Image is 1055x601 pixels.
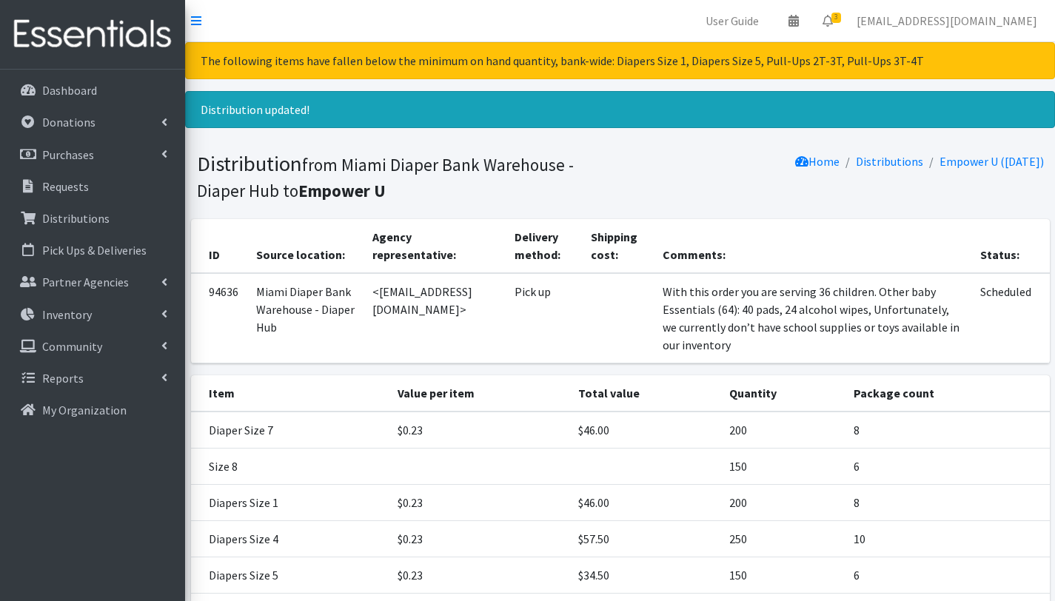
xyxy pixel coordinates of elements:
td: $0.23 [389,557,569,594]
a: Distributions [6,204,179,233]
h1: Distribution [197,151,615,202]
td: 150 [720,449,845,485]
a: Inventory [6,300,179,329]
p: Dashboard [42,83,97,98]
a: Home [795,154,840,169]
p: Reports [42,371,84,386]
th: Delivery method: [506,219,581,273]
th: Status: [971,219,1049,273]
td: $0.23 [389,521,569,557]
td: With this order you are serving 36 children. Other baby Essentials (64): 40 pads, 24 alcohol wipe... [654,273,971,363]
td: Size 8 [191,449,389,485]
td: 8 [845,485,1050,521]
th: Total value [569,375,720,412]
td: $0.23 [389,485,569,521]
small: from Miami Diaper Bank Warehouse - Diaper Hub to [197,154,574,201]
p: Pick Ups & Deliveries [42,243,147,258]
a: User Guide [694,6,771,36]
p: Purchases [42,147,94,162]
a: Empower U ([DATE]) [940,154,1044,169]
td: Scheduled [971,273,1049,363]
a: Requests [6,172,179,201]
td: Diapers Size 4 [191,521,389,557]
a: Dashboard [6,75,179,105]
div: Distribution updated! [185,91,1055,128]
p: Partner Agencies [42,275,129,289]
td: 150 [720,557,845,594]
a: Purchases [6,140,179,169]
td: 6 [845,449,1050,485]
th: Comments: [654,219,971,273]
td: $46.00 [569,485,720,521]
td: Pick up [506,273,581,363]
th: Value per item [389,375,569,412]
a: Partner Agencies [6,267,179,297]
th: Agency representative: [364,219,506,273]
td: 250 [720,521,845,557]
td: <[EMAIL_ADDRESS][DOMAIN_NAME]> [364,273,506,363]
td: 200 [720,412,845,449]
p: My Organization [42,403,127,417]
td: Diapers Size 5 [191,557,389,594]
td: Diapers Size 1 [191,485,389,521]
p: Distributions [42,211,110,226]
th: Quantity [720,375,845,412]
div: The following items have fallen below the minimum on hand quantity, bank-wide: Diapers Size 1, Di... [185,42,1055,79]
p: Requests [42,179,89,194]
a: 3 [811,6,845,36]
img: HumanEssentials [6,10,179,59]
a: [EMAIL_ADDRESS][DOMAIN_NAME] [845,6,1049,36]
td: 6 [845,557,1050,594]
p: Community [42,339,102,354]
th: Shipping cost: [582,219,654,273]
td: $57.50 [569,521,720,557]
td: 94636 [191,273,247,363]
th: Source location: [247,219,364,273]
td: $34.50 [569,557,720,594]
td: $46.00 [569,412,720,449]
th: ID [191,219,247,273]
td: Diaper Size 7 [191,412,389,449]
b: Empower U [298,180,386,201]
a: Distributions [856,154,923,169]
a: Donations [6,107,179,137]
th: Item [191,375,389,412]
p: Inventory [42,307,92,322]
th: Package count [845,375,1050,412]
td: 10 [845,521,1050,557]
td: Miami Diaper Bank Warehouse - Diaper Hub [247,273,364,363]
a: My Organization [6,395,179,425]
a: Reports [6,363,179,393]
td: $0.23 [389,412,569,449]
a: Community [6,332,179,361]
p: Donations [42,115,96,130]
span: 3 [831,13,841,23]
td: 8 [845,412,1050,449]
td: 200 [720,485,845,521]
a: Pick Ups & Deliveries [6,235,179,265]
